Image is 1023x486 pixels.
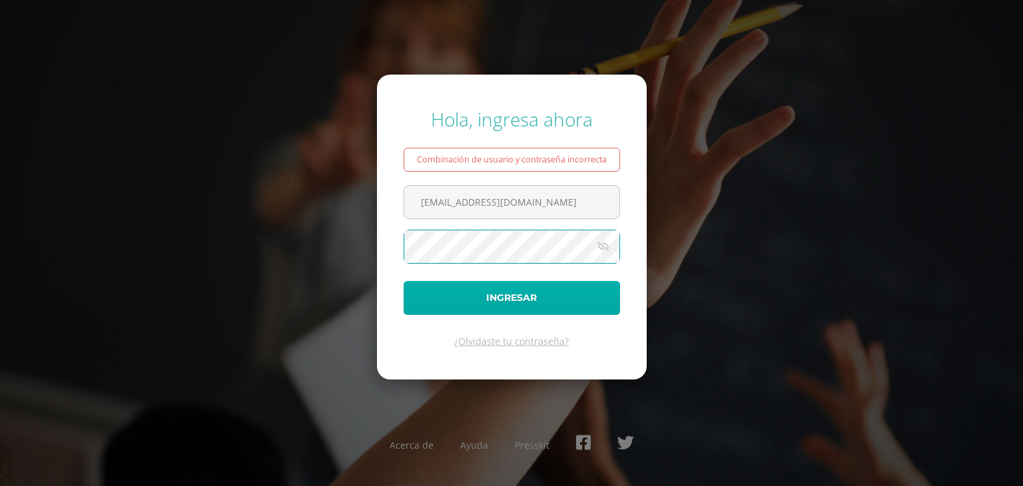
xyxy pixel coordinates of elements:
[404,148,620,172] div: Combinación de usuario y contraseña incorrecta
[404,107,620,132] div: Hola, ingresa ahora
[454,335,569,348] a: ¿Olvidaste tu contraseña?
[390,439,434,451] a: Acerca de
[515,439,549,451] a: Presskit
[404,281,620,315] button: Ingresar
[460,439,488,451] a: Ayuda
[404,186,619,218] input: Correo electrónico o usuario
